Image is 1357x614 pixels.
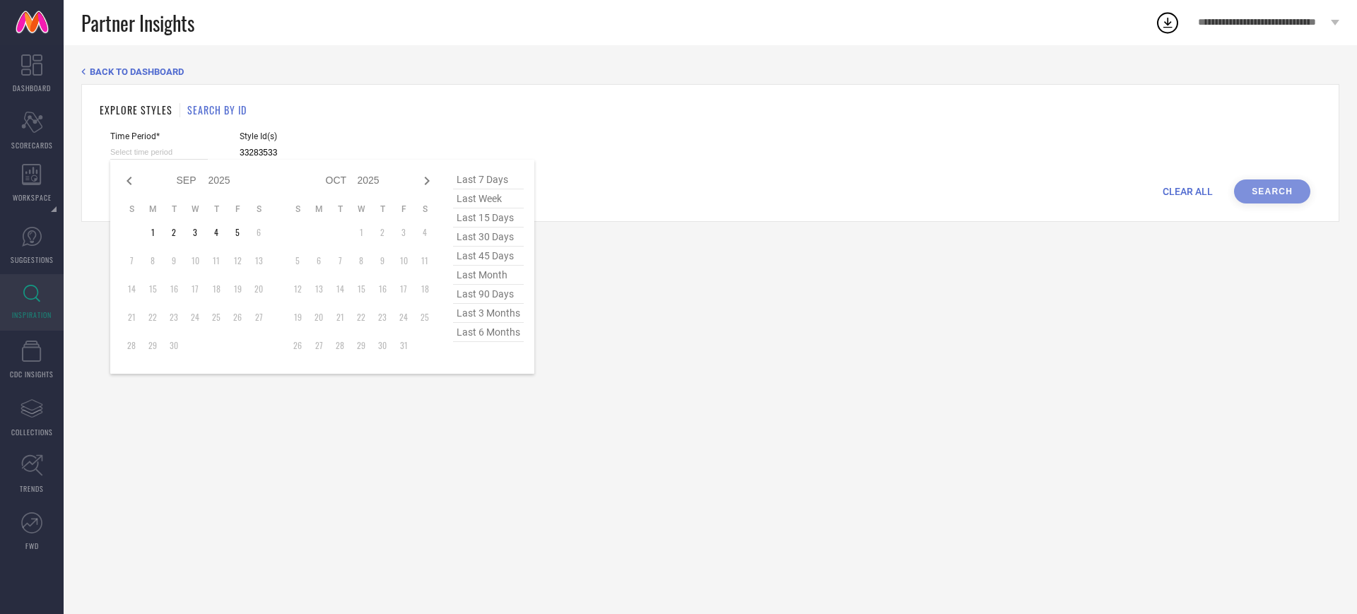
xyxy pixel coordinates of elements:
td: Sat Sep 27 2025 [248,307,269,328]
td: Sun Sep 07 2025 [121,250,142,271]
td: Sun Sep 28 2025 [121,335,142,356]
span: DASHBOARD [13,83,51,93]
th: Saturday [414,203,435,215]
span: TRENDS [20,483,44,494]
td: Mon Oct 06 2025 [308,250,329,271]
td: Wed Sep 10 2025 [184,250,206,271]
td: Mon Sep 01 2025 [142,222,163,243]
span: WORKSPACE [13,192,52,203]
th: Wednesday [184,203,206,215]
td: Tue Sep 23 2025 [163,307,184,328]
td: Fri Sep 12 2025 [227,250,248,271]
span: Partner Insights [81,8,194,37]
td: Sun Sep 14 2025 [121,278,142,300]
span: last week [453,189,524,208]
td: Mon Sep 29 2025 [142,335,163,356]
th: Monday [308,203,329,215]
span: last 15 days [453,208,524,228]
td: Fri Oct 17 2025 [393,278,414,300]
span: Time Period* [110,131,208,141]
th: Friday [393,203,414,215]
td: Sat Oct 18 2025 [414,278,435,300]
span: last 90 days [453,285,524,304]
th: Tuesday [163,203,184,215]
td: Mon Oct 13 2025 [308,278,329,300]
td: Sat Oct 11 2025 [414,250,435,271]
td: Fri Oct 10 2025 [393,250,414,271]
td: Tue Oct 14 2025 [329,278,351,300]
td: Thu Sep 04 2025 [206,222,227,243]
span: CLEAR ALL [1163,186,1213,197]
td: Thu Oct 02 2025 [372,222,393,243]
th: Thursday [372,203,393,215]
span: last 6 months [453,323,524,342]
td: Thu Sep 25 2025 [206,307,227,328]
td: Sat Sep 13 2025 [248,250,269,271]
td: Thu Sep 18 2025 [206,278,227,300]
th: Thursday [206,203,227,215]
td: Sun Oct 12 2025 [287,278,308,300]
td: Sun Oct 05 2025 [287,250,308,271]
td: Mon Sep 08 2025 [142,250,163,271]
td: Thu Oct 09 2025 [372,250,393,271]
td: Wed Oct 01 2025 [351,222,372,243]
td: Sun Oct 19 2025 [287,307,308,328]
td: Sun Oct 26 2025 [287,335,308,356]
td: Tue Oct 21 2025 [329,307,351,328]
th: Saturday [248,203,269,215]
td: Thu Oct 16 2025 [372,278,393,300]
th: Sunday [121,203,142,215]
h1: EXPLORE STYLES [100,102,172,117]
td: Mon Sep 15 2025 [142,278,163,300]
td: Tue Sep 02 2025 [163,222,184,243]
td: Wed Oct 08 2025 [351,250,372,271]
td: Fri Oct 31 2025 [393,335,414,356]
input: Enter comma separated style ids e.g. 12345, 67890 [240,145,445,161]
td: Wed Oct 15 2025 [351,278,372,300]
td: Fri Sep 26 2025 [227,307,248,328]
span: last 30 days [453,228,524,247]
td: Wed Sep 24 2025 [184,307,206,328]
td: Fri Sep 19 2025 [227,278,248,300]
td: Wed Oct 29 2025 [351,335,372,356]
span: last 45 days [453,247,524,266]
td: Sat Oct 04 2025 [414,222,435,243]
td: Fri Oct 03 2025 [393,222,414,243]
td: Sun Sep 21 2025 [121,307,142,328]
td: Fri Oct 24 2025 [393,307,414,328]
th: Wednesday [351,203,372,215]
span: BACK TO DASHBOARD [90,66,184,77]
td: Mon Oct 20 2025 [308,307,329,328]
td: Wed Sep 17 2025 [184,278,206,300]
span: FWD [25,541,39,551]
h1: SEARCH BY ID [187,102,247,117]
td: Tue Sep 16 2025 [163,278,184,300]
span: SCORECARDS [11,140,53,150]
td: Tue Oct 07 2025 [329,250,351,271]
span: COLLECTIONS [11,427,53,437]
span: SUGGESTIONS [11,254,54,265]
div: Open download list [1155,10,1180,35]
div: Back TO Dashboard [81,66,1339,77]
span: Style Id(s) [240,131,445,141]
td: Tue Oct 28 2025 [329,335,351,356]
div: Previous month [121,172,138,189]
td: Thu Oct 30 2025 [372,335,393,356]
span: INSPIRATION [12,309,52,320]
span: last 7 days [453,170,524,189]
span: last month [453,266,524,285]
span: last 3 months [453,304,524,323]
td: Tue Sep 09 2025 [163,250,184,271]
th: Sunday [287,203,308,215]
td: Tue Sep 30 2025 [163,335,184,356]
div: Next month [418,172,435,189]
span: CDC INSIGHTS [10,369,54,379]
th: Monday [142,203,163,215]
td: Sat Oct 25 2025 [414,307,435,328]
th: Friday [227,203,248,215]
td: Thu Sep 11 2025 [206,250,227,271]
td: Fri Sep 05 2025 [227,222,248,243]
td: Sat Sep 20 2025 [248,278,269,300]
td: Thu Oct 23 2025 [372,307,393,328]
td: Mon Sep 22 2025 [142,307,163,328]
